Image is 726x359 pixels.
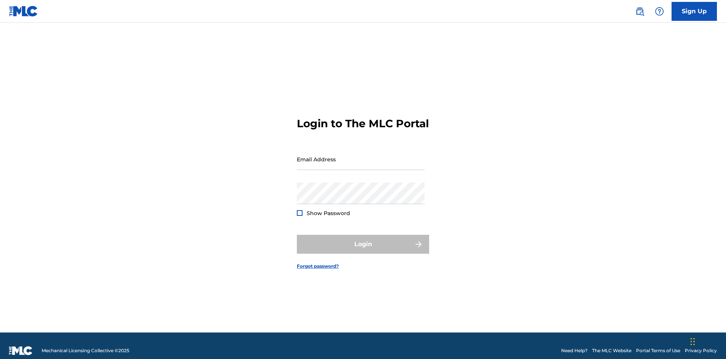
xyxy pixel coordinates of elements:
[652,4,667,19] div: Help
[685,347,717,354] a: Privacy Policy
[688,323,726,359] iframe: Chat Widget
[307,210,350,217] span: Show Password
[9,346,33,355] img: logo
[297,117,429,130] h3: Login to The MLC Portal
[561,347,588,354] a: Need Help?
[655,7,664,16] img: help
[690,330,695,353] div: Drag
[635,7,644,16] img: search
[9,6,38,17] img: MLC Logo
[636,347,680,354] a: Portal Terms of Use
[672,2,717,21] a: Sign Up
[42,347,129,354] span: Mechanical Licensing Collective © 2025
[592,347,631,354] a: The MLC Website
[297,263,339,270] a: Forgot password?
[632,4,647,19] a: Public Search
